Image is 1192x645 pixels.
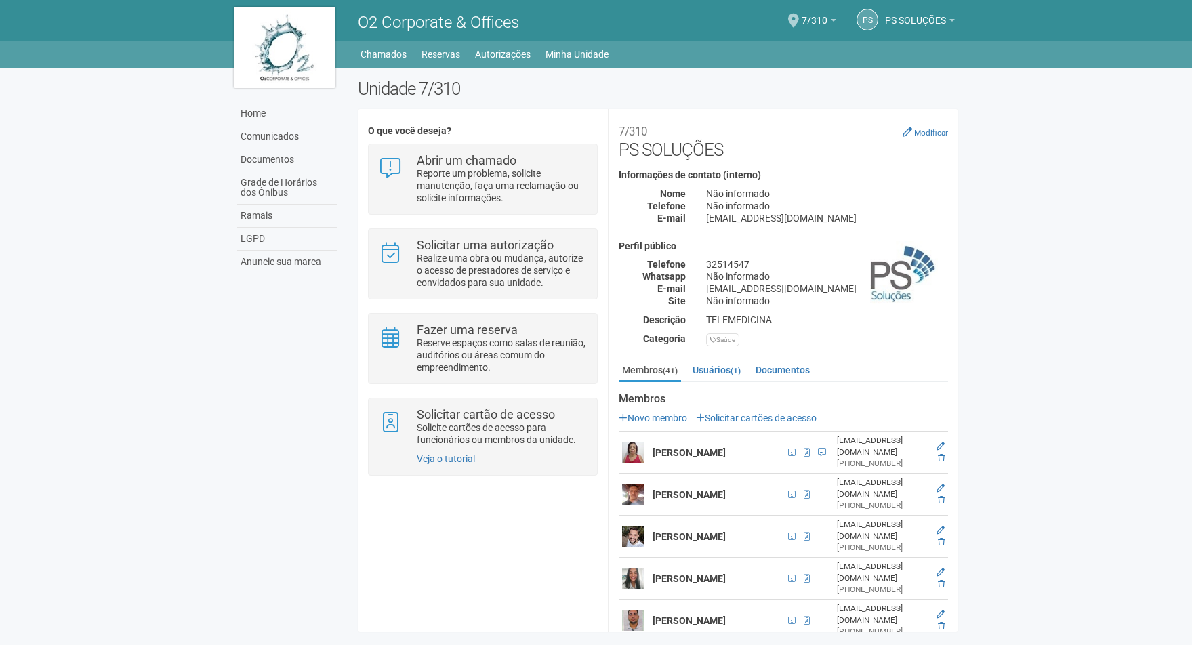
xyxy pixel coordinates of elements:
[619,241,948,251] h4: Perfil público
[837,500,926,512] div: [PHONE_NUMBER]
[234,7,335,88] img: logo.jpg
[696,188,958,200] div: Não informado
[619,125,647,138] small: 7/310
[622,568,644,589] img: user.png
[417,153,516,167] strong: Abrir um chamado
[622,484,644,505] img: user.png
[379,409,587,446] a: Solicitar cartão de acesso Solicite cartões de acesso para funcionários ou membros da unidade.
[696,295,958,307] div: Não informado
[619,393,948,405] strong: Membros
[914,128,948,138] small: Modificar
[663,366,678,375] small: (41)
[837,519,926,542] div: [EMAIL_ADDRESS][DOMAIN_NAME]
[417,322,518,337] strong: Fazer uma reserva
[837,542,926,554] div: [PHONE_NUMBER]
[938,453,945,463] a: Excluir membro
[475,45,531,64] a: Autorizações
[814,445,827,460] span: Crachá
[731,366,741,375] small: (1)
[643,333,686,344] strong: Categoria
[417,167,587,204] p: Reporte um problema, solicite manutenção, faça uma reclamação ou solicite informações.
[379,154,587,204] a: Abrir um chamado Reporte um problema, solicite manutenção, faça uma reclamação ou solicite inform...
[417,252,587,289] p: Realize uma obra ou mudança, autorize o acesso de prestadores de serviço e convidados para sua un...
[237,148,337,171] a: Documentos
[784,487,800,502] span: CPF 085.491.217-70
[379,324,587,373] a: Fazer uma reserva Reserve espaços como salas de reunião, auditórios ou áreas comum do empreendime...
[358,79,959,99] h2: Unidade 7/310
[417,337,587,373] p: Reserve espaços como salas de reunião, auditórios ou áreas comum do empreendimento.
[938,495,945,505] a: Excluir membro
[622,526,644,547] img: user.png
[784,529,800,544] span: CPF 044.329.847-59
[660,188,686,199] strong: Nome
[696,283,958,295] div: [EMAIL_ADDRESS][DOMAIN_NAME]
[657,283,686,294] strong: E-mail
[696,258,958,270] div: 32514547
[237,125,337,148] a: Comunicados
[619,170,948,180] h4: Informações de contato (interno)
[689,360,744,380] a: Usuários(1)
[696,413,817,423] a: Solicitar cartões de acesso
[361,45,407,64] a: Chamados
[653,489,726,500] strong: [PERSON_NAME]
[653,615,726,626] strong: [PERSON_NAME]
[837,458,926,470] div: [PHONE_NUMBER]
[417,238,554,252] strong: Solicitar uma autorização
[706,333,739,346] div: Saúde
[885,17,955,28] a: PS SOLUÇÕES
[417,453,475,464] a: Veja o tutorial
[653,531,726,542] strong: [PERSON_NAME]
[237,171,337,205] a: Grade de Horários dos Ônibus
[938,579,945,589] a: Excluir membro
[619,413,687,423] a: Novo membro
[837,561,926,584] div: [EMAIL_ADDRESS][DOMAIN_NAME]
[668,295,686,306] strong: Site
[802,2,827,26] span: 7/310
[837,626,926,638] div: [PHONE_NUMBER]
[696,270,958,283] div: Não informado
[800,613,814,628] span: Cartão de acesso ativo
[379,239,587,289] a: Solicitar uma autorização Realize uma obra ou mudança, autorize o acesso de prestadores de serviç...
[752,360,813,380] a: Documentos
[696,200,958,212] div: Não informado
[937,568,945,577] a: Editar membro
[937,610,945,619] a: Editar membro
[653,447,726,458] strong: [PERSON_NAME]
[802,17,836,28] a: 7/310
[368,126,598,136] h4: O que você deseja?
[622,610,644,631] img: user.png
[903,127,948,138] a: Modificar
[837,584,926,596] div: [PHONE_NUMBER]
[937,442,945,451] a: Editar membro
[800,445,814,460] span: Cartão de acesso ativo
[800,487,814,502] span: Cartão de acesso ativo
[622,442,644,463] img: user.png
[784,571,800,586] span: CPF 167.070.737-70
[937,484,945,493] a: Editar membro
[647,259,686,270] strong: Telefone
[647,201,686,211] strong: Telefone
[696,314,958,326] div: TELEMEDICINA
[546,45,609,64] a: Minha Unidade
[417,407,555,421] strong: Solicitar cartão de acesso
[837,435,926,458] div: [EMAIL_ADDRESS][DOMAIN_NAME]
[237,102,337,125] a: Home
[800,529,814,544] span: Cartão de acesso ativo
[643,314,686,325] strong: Descrição
[885,2,946,26] span: PS SOLUÇÕES
[619,360,681,382] a: Membros(41)
[642,271,686,282] strong: Whatsapp
[422,45,460,64] a: Reservas
[657,213,686,224] strong: E-mail
[237,205,337,228] a: Ramais
[938,537,945,547] a: Excluir membro
[938,621,945,631] a: Excluir membro
[696,212,958,224] div: [EMAIL_ADDRESS][DOMAIN_NAME]
[784,445,800,460] span: CPF 024.021.337-83
[358,13,519,32] span: O2 Corporate & Offices
[937,526,945,535] a: Editar membro
[237,228,337,251] a: LGPD
[619,119,948,160] h2: PS SOLUÇÕES
[870,241,939,309] img: business.png
[857,9,878,30] a: PS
